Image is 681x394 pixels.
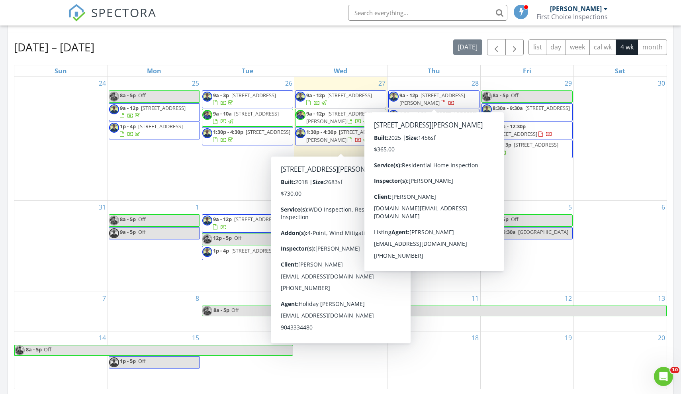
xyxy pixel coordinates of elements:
td: Go to August 25, 2025 [108,77,201,201]
td: Go to September 20, 2025 [573,331,667,389]
span: 8a - 8:30a [399,216,423,223]
td: Go to September 11, 2025 [387,292,480,331]
a: 9a - 12p [STREET_ADDRESS][PERSON_NAME] [399,92,465,106]
span: 9a - 3p [213,92,229,99]
a: 1:30p - 4:30p [STREET_ADDRESS][PERSON_NAME] [388,109,479,127]
img: ryanthibeaultinspectoroffirstchoicebuildinginspections495x400.jpg [202,92,212,102]
a: Go to September 3, 2025 [380,201,387,214]
td: Go to September 13, 2025 [573,292,667,331]
button: month [638,39,667,55]
span: [STREET_ADDRESS] [234,110,279,117]
span: 9a - 12p [306,110,325,117]
td: Go to September 4, 2025 [387,201,480,292]
span: Off [234,234,242,241]
td: Go to September 15, 2025 [108,331,201,389]
span: [STREET_ADDRESS] [327,92,372,99]
td: Go to September 14, 2025 [14,331,108,389]
span: [STREET_ADDRESS] [138,123,183,130]
span: 8a - 5p [25,345,42,355]
a: 1p - 4p [STREET_ADDRESS] [213,247,291,254]
td: Go to September 3, 2025 [294,201,387,292]
a: Go to September 4, 2025 [474,201,480,214]
img: ryanthibeaultinspectoroffirstchoicebuildinginspections495x400.jpg [109,228,119,238]
td: Go to August 27, 2025 [294,77,387,201]
td: Go to August 24, 2025 [14,77,108,201]
img: ryanthibeaultinspectoroffirstchoicebuildinginspections495x400.jpg [202,247,212,257]
h2: [DATE] – [DATE] [14,39,94,55]
a: 9a - 3p [STREET_ADDRESS] [213,92,276,106]
span: 8:30a - 9:30a [493,104,523,112]
span: 1:30p - 4:30p [213,128,243,135]
td: Go to September 18, 2025 [387,331,480,389]
a: 9a - 12p [STREET_ADDRESS] [306,92,372,106]
td: Go to September 6, 2025 [573,201,667,292]
button: 4 wk [616,39,638,55]
span: Off [44,346,51,353]
a: 9a - 10a [STREET_ADDRESS] [202,109,293,127]
span: 1:30p - 4:30p [306,128,337,135]
a: Go to August 26, 2025 [284,77,294,90]
a: 1:30p - 4:30p [STREET_ADDRESS] [202,127,293,145]
img: ryanthibeaultinspectoroffirstchoicebuildinginspections495x400.jpg [109,123,119,133]
a: Go to September 12, 2025 [563,292,573,305]
img: ryanthibeaultinspectoroffirstchoicebuildinginspections495x400.jpg [482,123,492,133]
span: Off [138,357,146,365]
a: Go to August 28, 2025 [470,77,480,90]
td: Go to September 12, 2025 [480,292,573,331]
a: 9a - 12p [STREET_ADDRESS] [295,214,386,232]
img: img_3278.jpeg [202,234,212,244]
span: 1p - 4p [306,234,322,241]
td: Go to September 16, 2025 [201,331,294,389]
img: ryanthibeaultinspectoroffirstchoicebuildinginspections495x400.jpg [482,141,492,151]
a: 1:30p - 4:30p [STREET_ADDRESS][PERSON_NAME] [295,127,386,145]
button: Previous [487,39,506,55]
img: ryanthibeaultinspectoroffirstchoicebuildinginspections495x400.jpg [295,128,305,138]
img: img_3278.jpeg [109,92,119,102]
button: week [566,39,590,55]
a: Go to September 10, 2025 [377,292,387,305]
span: 9a - 12p [306,92,325,99]
img: ryanthibeaultinspectoroffirstchoicebuildinginspections495x400.jpg [389,92,399,102]
img: ryanthibeaultinspectoroffirstchoicebuildinginspections495x400.jpg [295,92,305,102]
button: Next [505,39,524,55]
a: 1:30p - 4:30p [STREET_ADDRESS] [213,128,290,143]
a: 9a - 12p [STREET_ADDRESS][PERSON_NAME] [388,90,479,108]
a: Go to August 29, 2025 [563,77,573,90]
a: 1:30p - 4:30p [STREET_ADDRESS][PERSON_NAME] [306,128,384,143]
a: 9a - 12p [STREET_ADDRESS] [202,214,293,232]
span: Off [511,216,519,223]
span: Off [138,92,146,99]
span: [STREET_ADDRESS][PERSON_NAME] [306,110,372,125]
a: 9a - 12p [STREET_ADDRESS] [109,103,200,121]
span: 10 [670,367,679,373]
span: [STREET_ADDRESS] [327,216,372,223]
a: 1p - 2p [STREET_ADDRESS] [295,246,386,260]
a: Wednesday [332,65,349,76]
span: 12p - 3p [493,141,511,148]
div: [PERSON_NAME] [550,5,602,13]
span: [STREET_ADDRESS][PERSON_NAME] [399,92,465,106]
a: SPECTORA [68,11,157,27]
td: Go to September 8, 2025 [108,292,201,331]
img: img_3278.jpeg [202,306,212,316]
a: Go to September 15, 2025 [190,331,201,344]
a: Go to August 31, 2025 [97,201,108,214]
span: [STREET_ADDRESS] [231,92,276,99]
span: [STREET_ADDRESS] [231,247,276,254]
span: 9a - 12p [120,104,139,112]
span: 1p - 5p [120,357,136,365]
img: img_3278.jpeg [15,345,25,355]
a: Sunday [53,65,68,76]
a: Monday [145,65,163,76]
a: 9a - 12p [STREET_ADDRESS] [120,104,186,119]
span: 1:30p - 4:30p [399,110,430,117]
img: ryanthibeaultinspectoroffirstchoicebuildinginspections495x400.jpg [109,104,119,114]
td: Go to September 1, 2025 [108,201,201,292]
a: Go to September 7, 2025 [101,292,108,305]
img: ryanthibeaultinspectoroffirstchoicebuildinginspections495x400.jpg [202,128,212,138]
a: Go to September 17, 2025 [377,331,387,344]
td: Go to September 5, 2025 [480,201,573,292]
td: Go to August 28, 2025 [387,77,480,201]
button: cal wk [589,39,616,55]
td: Go to September 17, 2025 [294,331,387,389]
